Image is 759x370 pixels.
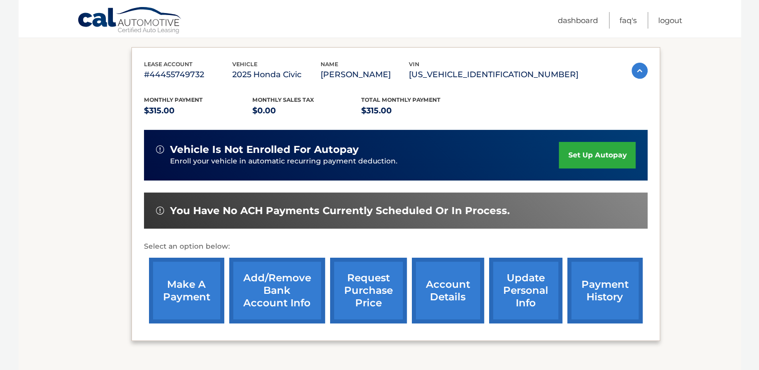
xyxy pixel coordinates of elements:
[232,61,257,68] span: vehicle
[144,241,648,253] p: Select an option below:
[658,12,682,29] a: Logout
[170,156,559,167] p: Enroll your vehicle in automatic recurring payment deduction.
[252,96,314,103] span: Monthly sales Tax
[620,12,637,29] a: FAQ's
[559,142,635,168] a: set up autopay
[321,61,338,68] span: name
[144,96,203,103] span: Monthly Payment
[361,104,470,118] p: $315.00
[409,68,578,82] p: [US_VEHICLE_IDENTIFICATION_NUMBER]
[409,61,419,68] span: vin
[558,12,598,29] a: Dashboard
[144,104,253,118] p: $315.00
[330,258,407,323] a: request purchase price
[321,68,409,82] p: [PERSON_NAME]
[232,68,321,82] p: 2025 Honda Civic
[156,145,164,153] img: alert-white.svg
[144,68,232,82] p: #44455749732
[170,143,359,156] span: vehicle is not enrolled for autopay
[229,258,325,323] a: Add/Remove bank account info
[156,207,164,215] img: alert-white.svg
[412,258,484,323] a: account details
[149,258,224,323] a: make a payment
[567,258,643,323] a: payment history
[489,258,562,323] a: update personal info
[252,104,361,118] p: $0.00
[361,96,440,103] span: Total Monthly Payment
[170,205,510,217] span: You have no ACH payments currently scheduled or in process.
[144,61,193,68] span: lease account
[77,7,183,36] a: Cal Automotive
[632,63,648,79] img: accordion-active.svg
